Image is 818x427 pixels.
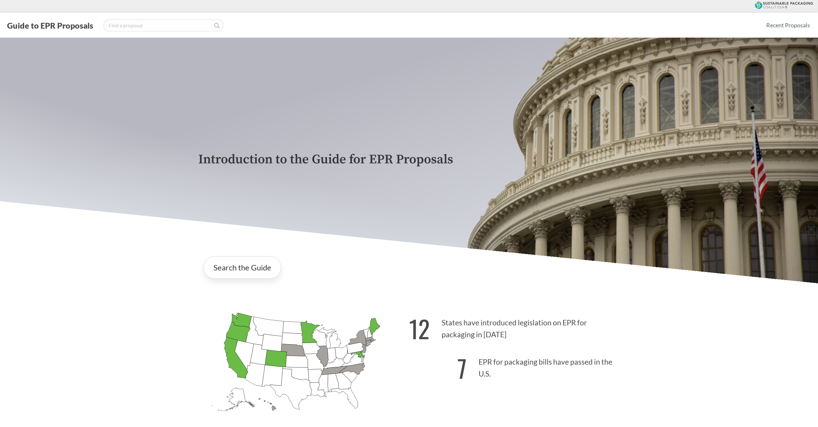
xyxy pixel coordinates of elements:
input: Find a proposal [103,19,224,32]
a: Recent Proposals [763,18,813,32]
a: Search the Guide [203,256,281,279]
strong: 7 [457,350,467,386]
p: States have introduced legislation on EPR for packaging in [DATE] [409,307,620,347]
strong: 12 [409,311,430,346]
p: EPR for packaging bills have passed in the U.S. [409,346,620,386]
button: Guide to EPR Proposals [5,20,95,31]
p: Introduction to the Guide for EPR Proposals [198,152,620,167]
